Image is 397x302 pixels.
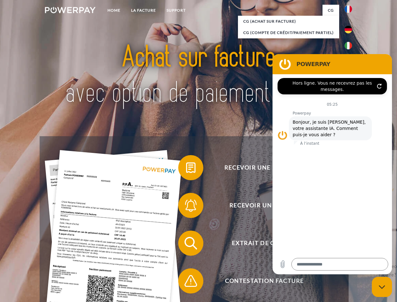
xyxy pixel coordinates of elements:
[238,16,339,27] a: CG (achat sur facture)
[102,5,126,16] a: Home
[178,155,342,180] button: Recevoir une facture ?
[323,5,339,16] a: CG
[345,5,352,13] img: fr
[187,193,341,218] span: Recevoir un rappel?
[187,231,341,256] span: Extrait de compte
[187,155,341,180] span: Recevoir une facture ?
[178,193,342,218] button: Recevoir un rappel?
[183,273,199,289] img: qb_warning.svg
[45,7,96,13] img: logo-powerpay-white.svg
[183,235,199,251] img: qb_search.svg
[161,5,191,16] a: Support
[183,198,199,213] img: qb_bell.svg
[178,231,342,256] button: Extrait de compte
[345,42,352,49] img: it
[372,277,392,297] iframe: Bouton de lancement de la fenêtre de messagerie, conversation en cours
[238,27,339,38] a: CG (Compte de crédit/paiement partiel)
[345,26,352,33] img: de
[126,5,161,16] a: LA FACTURE
[183,160,199,176] img: qb_bill.svg
[187,268,341,294] span: Contestation Facture
[178,268,342,294] button: Contestation Facture
[273,54,392,274] iframe: Fenêtre de messagerie
[60,30,337,120] img: title-powerpay_fr.svg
